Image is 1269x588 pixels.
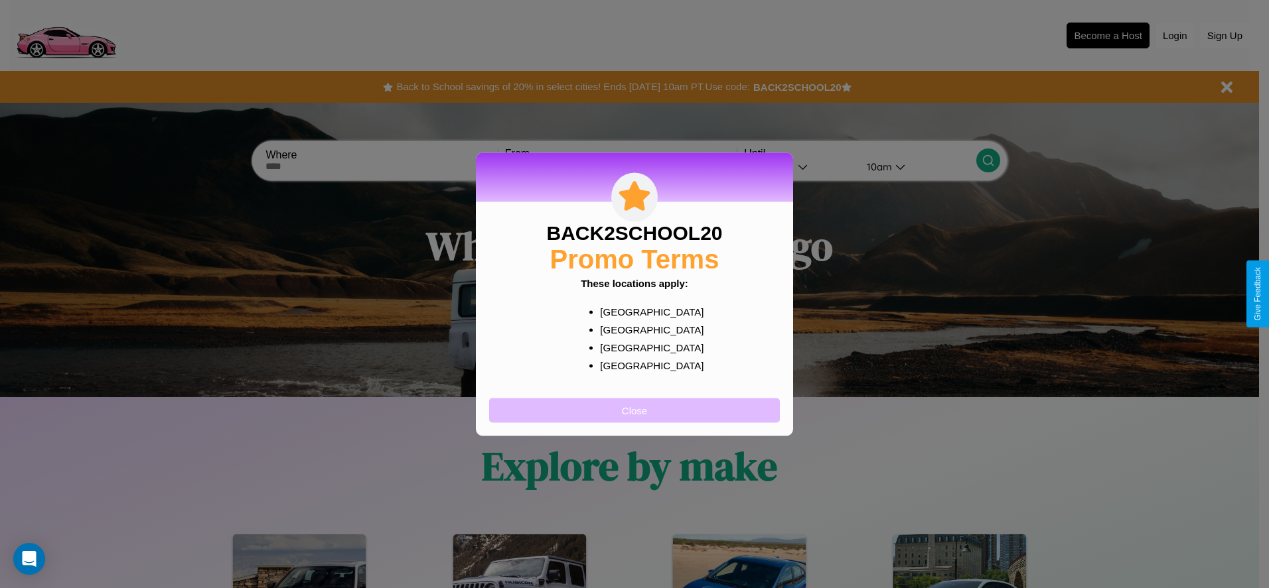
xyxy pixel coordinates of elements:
h2: Promo Terms [550,244,719,274]
div: Give Feedback [1253,267,1262,321]
p: [GEOGRAPHIC_DATA] [600,320,695,338]
button: Close [489,398,780,422]
b: These locations apply: [581,277,688,288]
p: [GEOGRAPHIC_DATA] [600,338,695,356]
p: [GEOGRAPHIC_DATA] [600,302,695,320]
p: [GEOGRAPHIC_DATA] [600,356,695,374]
div: Open Intercom Messenger [13,543,45,575]
h3: BACK2SCHOOL20 [546,221,722,244]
